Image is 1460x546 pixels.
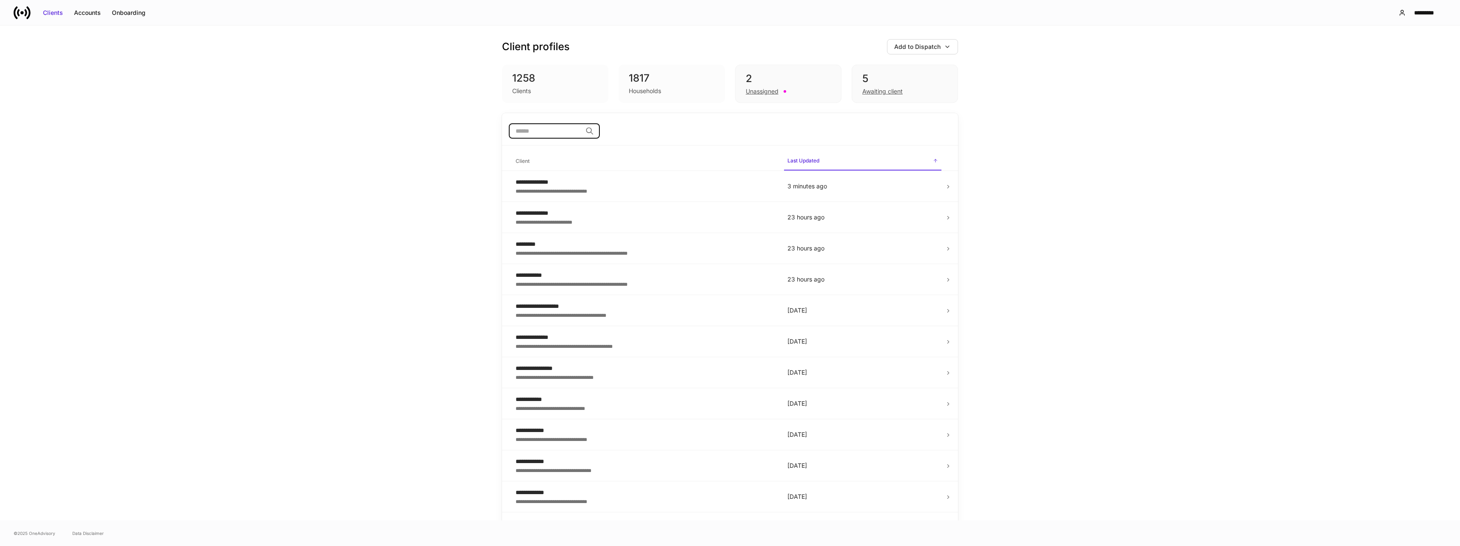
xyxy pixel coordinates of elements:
button: Add to Dispatch [887,39,958,54]
span: Last Updated [784,152,941,171]
div: Awaiting client [862,87,903,96]
button: Accounts [68,6,106,20]
div: Clients [43,9,63,17]
p: [DATE] [787,368,938,377]
div: Accounts [74,9,101,17]
h6: Client [516,157,530,165]
div: 2Unassigned [735,65,841,103]
p: [DATE] [787,492,938,501]
span: Client [512,153,777,170]
p: [DATE] [787,399,938,408]
button: Onboarding [106,6,151,20]
span: © 2025 OneAdvisory [14,530,55,537]
a: Data Disclaimer [72,530,104,537]
button: Clients [37,6,68,20]
h3: Client profiles [502,40,570,54]
div: Unassigned [746,87,778,96]
div: 5Awaiting client [852,65,958,103]
h6: Last Updated [787,156,819,165]
p: 23 hours ago [787,275,938,284]
p: 23 hours ago [787,213,938,222]
p: [DATE] [787,461,938,470]
div: 2 [746,72,831,85]
div: 5 [862,72,947,85]
div: Households [629,87,661,95]
div: 1258 [512,71,598,85]
p: [DATE] [787,430,938,439]
div: Add to Dispatch [894,43,941,51]
p: 23 hours ago [787,244,938,253]
div: Onboarding [112,9,145,17]
p: [DATE] [787,337,938,346]
p: 3 minutes ago [787,182,938,191]
div: Clients [512,87,531,95]
p: [DATE] [787,306,938,315]
div: 1817 [629,71,715,85]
